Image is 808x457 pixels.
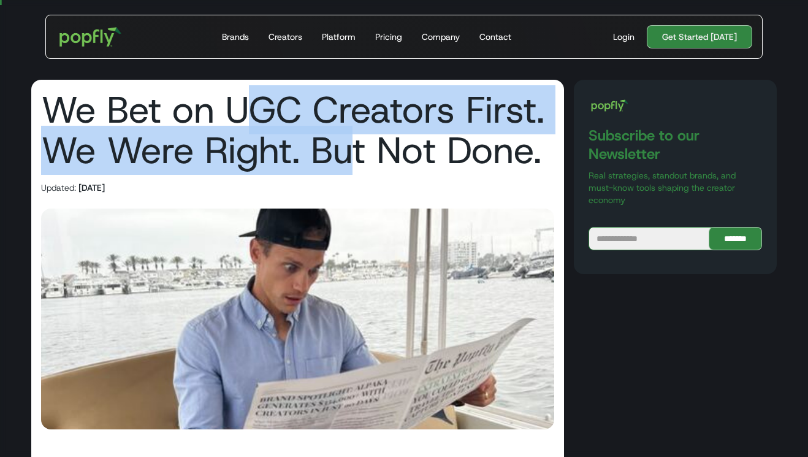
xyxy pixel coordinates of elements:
div: Platform [322,31,356,43]
a: Creators [264,15,307,58]
a: Pricing [370,15,407,58]
a: Platform [317,15,360,58]
form: Blog Subscribe [589,227,762,250]
a: Contact [475,15,516,58]
a: Get Started [DATE] [647,25,752,48]
a: Login [608,31,639,43]
p: Real strategies, standout brands, and must-know tools shaping the creator economy [589,169,762,206]
h3: Subscribe to our Newsletter [589,126,762,163]
div: Login [613,31,635,43]
div: Updated: [41,182,76,194]
a: home [51,18,130,55]
h1: We Bet on UGC Creators First. We Were Right. But Not Done. [41,90,554,171]
div: [DATE] [78,182,105,194]
div: Pricing [375,31,402,43]
div: Creators [269,31,302,43]
a: Company [417,15,465,58]
div: Company [422,31,460,43]
div: Brands [222,31,249,43]
div: Contact [479,31,511,43]
a: Brands [217,15,254,58]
